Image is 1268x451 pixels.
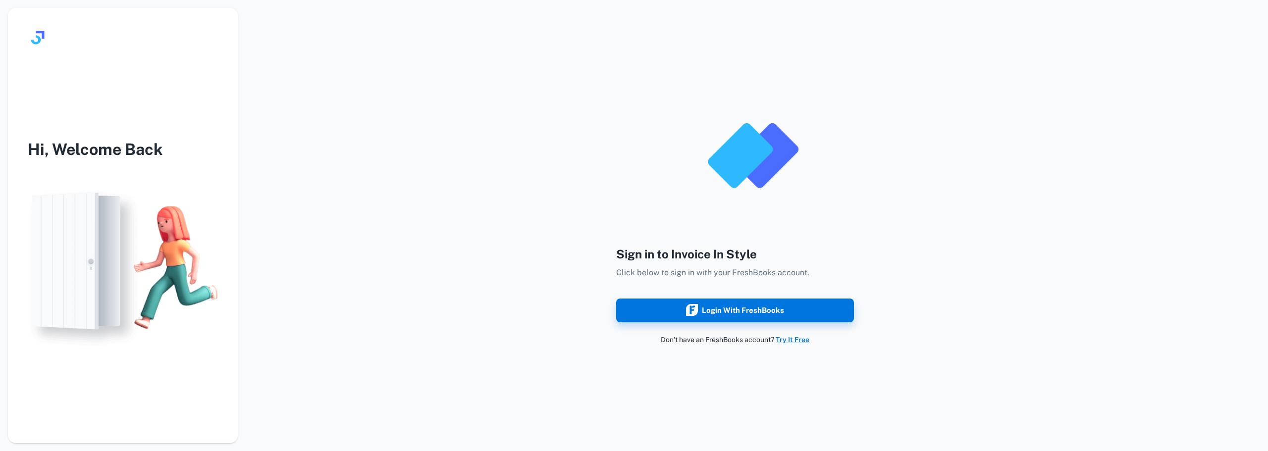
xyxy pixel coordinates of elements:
[616,267,854,279] p: Click below to sign in with your FreshBooks account.
[703,106,802,205] img: logo_invoice_in_style_app.png
[776,336,809,344] a: Try It Free
[8,181,238,353] img: login
[616,245,854,263] h4: Sign in to Invoice In Style
[28,28,48,48] img: logo.svg
[8,138,238,161] h3: Hi, Welcome Back
[686,304,784,317] div: Login with FreshBooks
[616,334,854,345] p: Don’t have an FreshBooks account?
[616,299,854,322] button: Login with FreshBooks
